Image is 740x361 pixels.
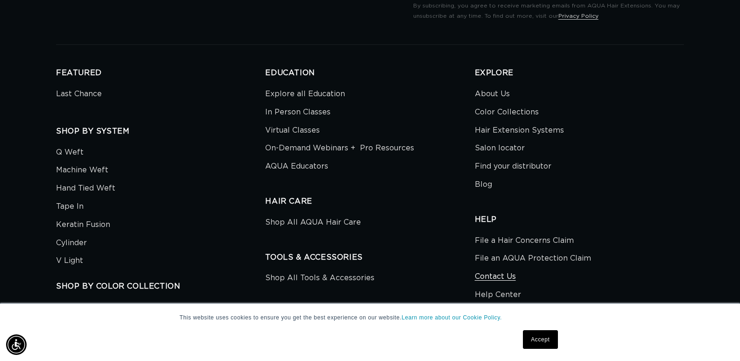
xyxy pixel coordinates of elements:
[265,253,474,262] h2: TOOLS & ACCESSORIES
[475,176,492,194] a: Blog
[56,87,102,103] a: Last Chance
[265,87,345,103] a: Explore all Education
[265,157,328,176] a: AQUA Educators
[56,252,83,270] a: V Light
[56,146,84,162] a: Q Weft
[265,139,414,157] a: On-Demand Webinars + Pro Resources
[475,249,591,268] a: File an AQUA Protection Claim
[475,157,551,176] a: Find your distributor
[56,282,265,291] h2: SHOP BY COLOR COLLECTION
[475,68,684,78] h2: EXPLORE
[56,179,115,198] a: Hand Tied Weft
[413,1,684,21] p: By subscribing, you agree to receive marketing emails from AQUA Hair Extensions. You may unsubscr...
[56,301,87,317] a: Naturals
[265,271,374,287] a: Shop All Tools & Accessories
[475,234,574,250] a: File a Hair Concerns Claim
[475,215,684,225] h2: HELP
[558,13,599,19] a: Privacy Policy
[56,68,265,78] h2: FEATURED
[56,198,84,216] a: Tape In
[402,314,502,321] a: Learn more about our Cookie Policy.
[475,286,521,304] a: Help Center
[523,330,557,349] a: Accept
[475,87,510,103] a: About Us
[693,316,740,361] iframe: Chat Widget
[56,161,108,179] a: Machine Weft
[475,139,525,157] a: Salon locator
[56,127,265,136] h2: SHOP BY SYSTEM
[56,234,87,252] a: Cylinder
[265,197,474,206] h2: HAIR CARE
[180,313,561,322] p: This website uses cookies to ensure you get the best experience on our website.
[265,68,474,78] h2: EDUCATION
[265,216,361,232] a: Shop All AQUA Hair Care
[56,216,110,234] a: Keratin Fusion
[265,121,320,140] a: Virtual Classes
[475,268,516,286] a: Contact Us
[475,103,539,121] a: Color Collections
[475,121,564,140] a: Hair Extension Systems
[6,334,27,355] div: Accessibility Menu
[265,103,331,121] a: In Person Classes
